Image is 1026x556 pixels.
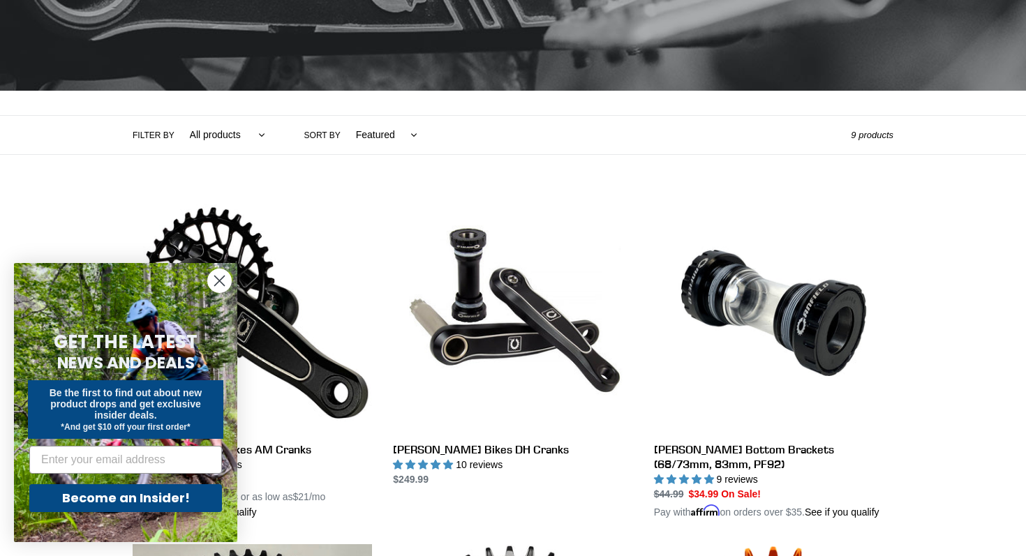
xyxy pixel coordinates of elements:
[133,129,174,142] label: Filter by
[29,446,222,474] input: Enter your email address
[50,387,202,421] span: Be the first to find out about new product drops and get exclusive insider deals.
[304,129,341,142] label: Sort by
[54,329,198,354] span: GET THE LATEST
[207,269,232,293] button: Close dialog
[29,484,222,512] button: Become an Insider!
[57,352,195,374] span: NEWS AND DEALS
[61,422,190,432] span: *And get $10 off your first order*
[851,130,893,140] span: 9 products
